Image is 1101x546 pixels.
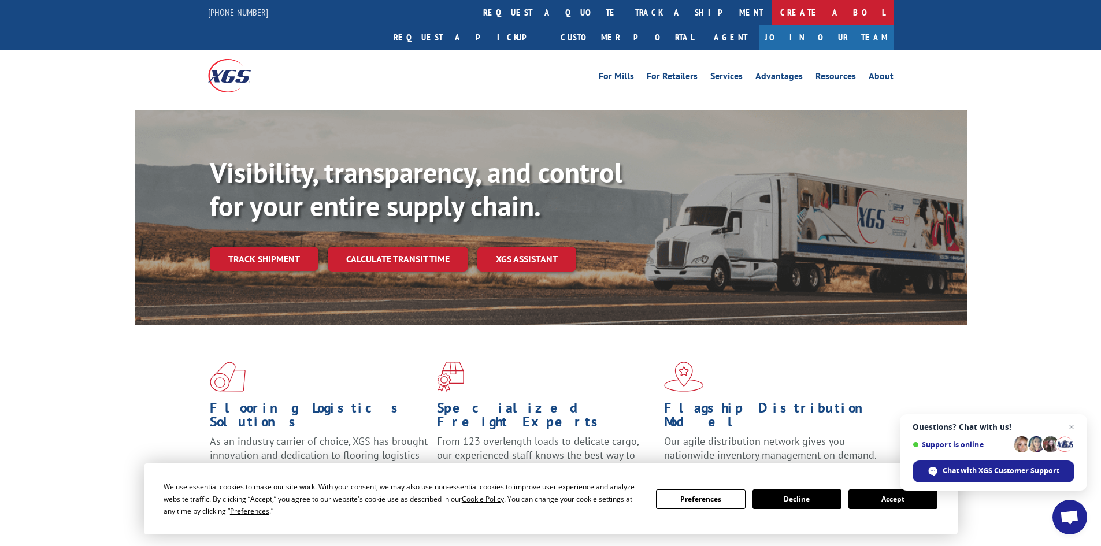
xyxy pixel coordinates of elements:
h1: Specialized Freight Experts [437,401,655,434]
a: Agent [702,25,759,50]
span: Questions? Chat with us! [913,422,1074,432]
span: Our agile distribution network gives you nationwide inventory management on demand. [664,434,877,462]
a: Request a pickup [385,25,552,50]
a: XGS ASSISTANT [477,247,576,272]
b: Visibility, transparency, and control for your entire supply chain. [210,154,622,224]
img: xgs-icon-focused-on-flooring-red [437,362,464,392]
span: Support is online [913,440,1010,449]
a: Track shipment [210,247,318,271]
a: For Mills [599,72,634,84]
a: Customer Portal [552,25,702,50]
p: From 123 overlength loads to delicate cargo, our experienced staff knows the best way to move you... [437,434,655,486]
a: Resources [815,72,856,84]
button: Decline [752,489,841,509]
a: [PHONE_NUMBER] [208,6,268,18]
div: Cookie Consent Prompt [144,463,958,534]
span: Chat with XGS Customer Support [943,466,1059,476]
a: Join Our Team [759,25,894,50]
a: Calculate transit time [328,247,468,272]
span: Close chat [1065,420,1078,434]
img: xgs-icon-total-supply-chain-intelligence-red [210,362,246,392]
h1: Flooring Logistics Solutions [210,401,428,434]
a: About [869,72,894,84]
h1: Flagship Distribution Model [664,401,883,434]
div: Chat with XGS Customer Support [913,460,1074,482]
button: Preferences [656,489,745,509]
div: We use essential cookies to make our site work. With your consent, we may also use non-essential ... [164,481,642,517]
button: Accept [848,489,937,509]
span: Cookie Policy [462,494,504,504]
a: Advantages [755,72,803,84]
a: Services [710,72,743,84]
div: Open chat [1052,500,1087,534]
span: As an industry carrier of choice, XGS has brought innovation and dedication to flooring logistics... [210,434,428,476]
span: Preferences [230,506,269,516]
img: xgs-icon-flagship-distribution-model-red [664,362,704,392]
a: For Retailers [647,72,698,84]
